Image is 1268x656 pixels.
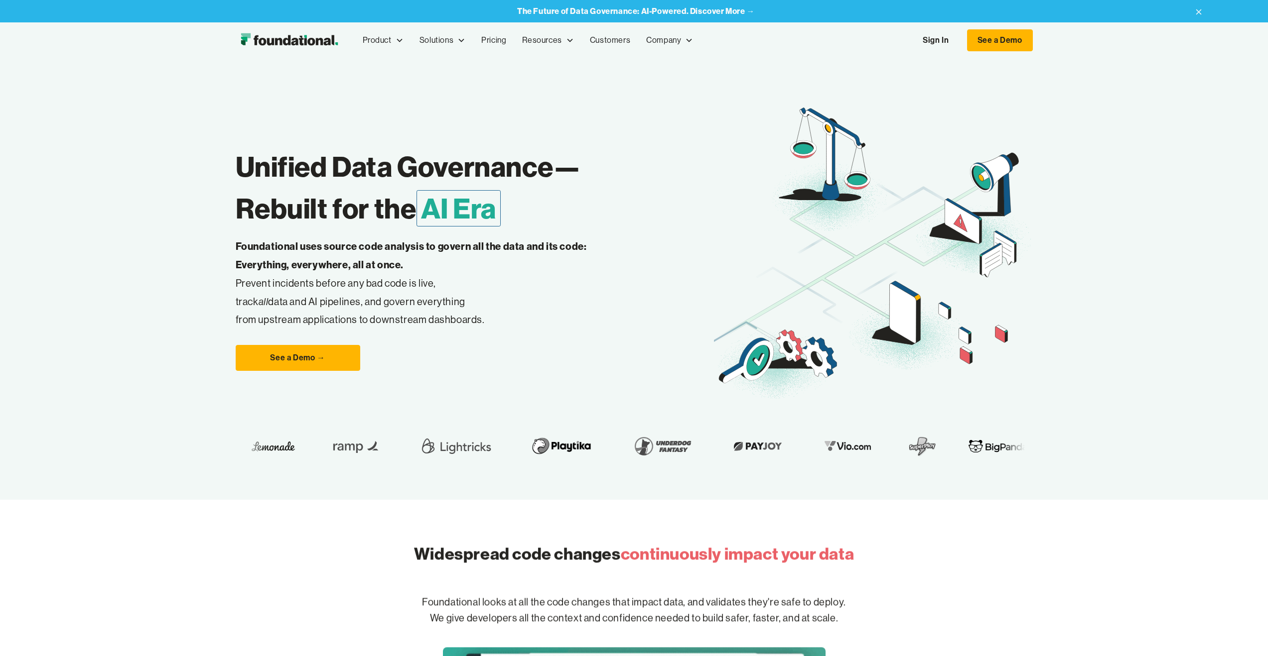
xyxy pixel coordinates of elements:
img: SuperPlay [897,432,925,460]
a: Pricing [473,24,514,57]
div: Resources [522,34,562,47]
img: Underdog Fantasy [617,432,685,460]
h1: Unified Data Governance— Rebuilt for the [236,146,714,229]
div: Resources [514,24,581,57]
img: Playtika [514,432,585,460]
strong: Foundational uses source code analysis to govern all the data and its code: Everything, everywher... [236,240,587,271]
a: Customers [582,24,638,57]
img: BigPanda [957,438,1015,454]
a: The Future of Data Governance: AI-Powered. Discover More → [517,6,755,16]
em: all [259,295,269,308]
img: Lemonade [239,438,282,454]
div: Solutions [412,24,473,57]
img: Vio.com [807,438,865,454]
a: home [236,30,343,50]
div: Product [363,34,392,47]
div: Solutions [420,34,453,47]
a: See a Demo [967,29,1033,51]
p: Prevent incidents before any bad code is live, track data and AI pipelines, and govern everything... [236,237,618,329]
h2: Widespread code changes [414,543,854,566]
a: Sign In [913,30,959,51]
p: Foundational looks at all the code changes that impact data, and validates they're safe to deploy... [315,579,953,643]
span: AI Era [417,190,501,226]
div: Product [355,24,412,57]
img: Payjoy [716,438,775,454]
div: Company [646,34,681,47]
a: See a Demo → [236,345,360,371]
img: Lightricks [406,432,482,460]
img: Foundational Logo [236,30,343,50]
div: Company [638,24,701,57]
span: continuously impact your data [621,544,854,564]
img: Ramp [314,432,374,460]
